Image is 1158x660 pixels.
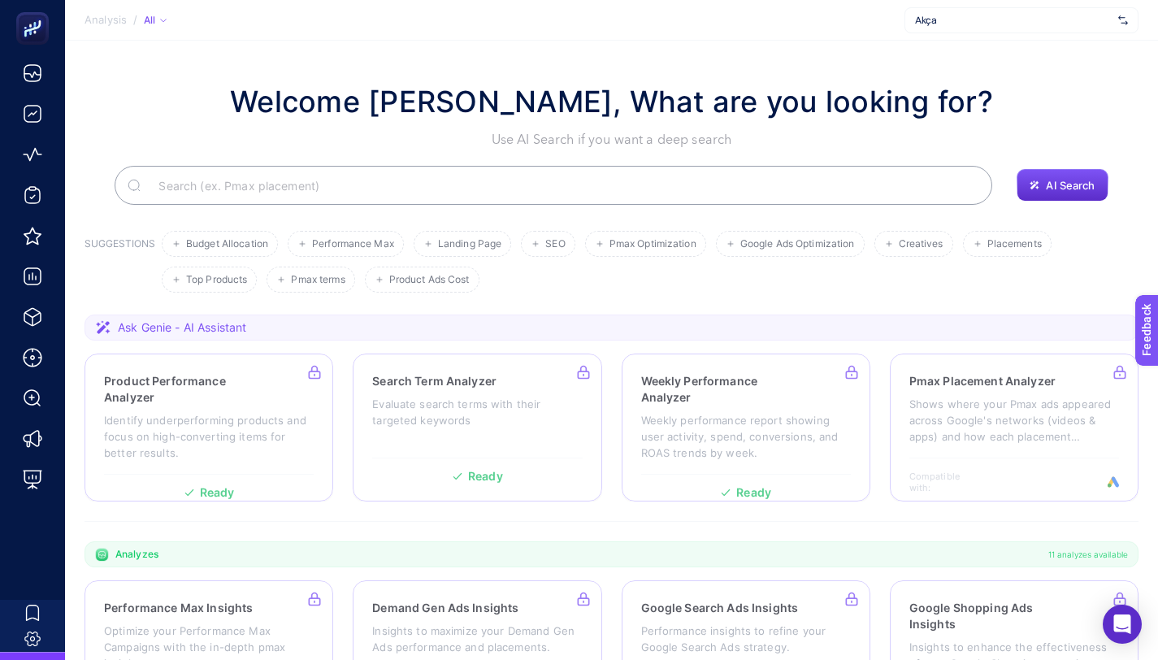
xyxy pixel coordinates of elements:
span: Ask Genie - AI Assistant [118,319,246,336]
span: AI Search [1046,179,1095,192]
span: Akça [915,14,1112,27]
a: Weekly Performance AnalyzerWeekly performance report showing user activity, spend, conversions, a... [622,354,870,502]
span: Creatives [899,238,943,250]
span: Landing Page [438,238,501,250]
span: Top Products [186,274,247,286]
a: Product Performance AnalyzerIdentify underperforming products and focus on high-converting items ... [85,354,333,502]
span: Feedback [10,5,62,18]
img: svg%3e [1118,12,1128,28]
span: Pmax terms [291,274,345,286]
span: / [133,13,137,26]
span: Budget Allocation [186,238,268,250]
p: Use AI Search if you want a deep search [230,130,993,150]
input: Search [145,163,979,208]
span: Placements [987,238,1042,250]
span: SEO [545,238,565,250]
a: Pmax Placement AnalyzerShows where your Pmax ads appeared across Google's networks (videos & apps... [890,354,1138,502]
span: Google Ads Optimization [740,238,855,250]
h1: Welcome [PERSON_NAME], What are you looking for? [230,80,993,124]
button: AI Search [1017,169,1108,202]
h3: SUGGESTIONS [85,237,155,293]
span: Performance Max [312,238,394,250]
span: 11 analyzes available [1048,548,1128,561]
div: Open Intercom Messenger [1103,605,1142,644]
div: All [144,14,167,27]
span: Analysis [85,14,127,27]
span: Product Ads Cost [389,274,470,286]
span: Pmax Optimization [609,238,696,250]
span: Analyzes [115,548,158,561]
a: Search Term AnalyzerEvaluate search terms with their targeted keywordsReady [353,354,601,502]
